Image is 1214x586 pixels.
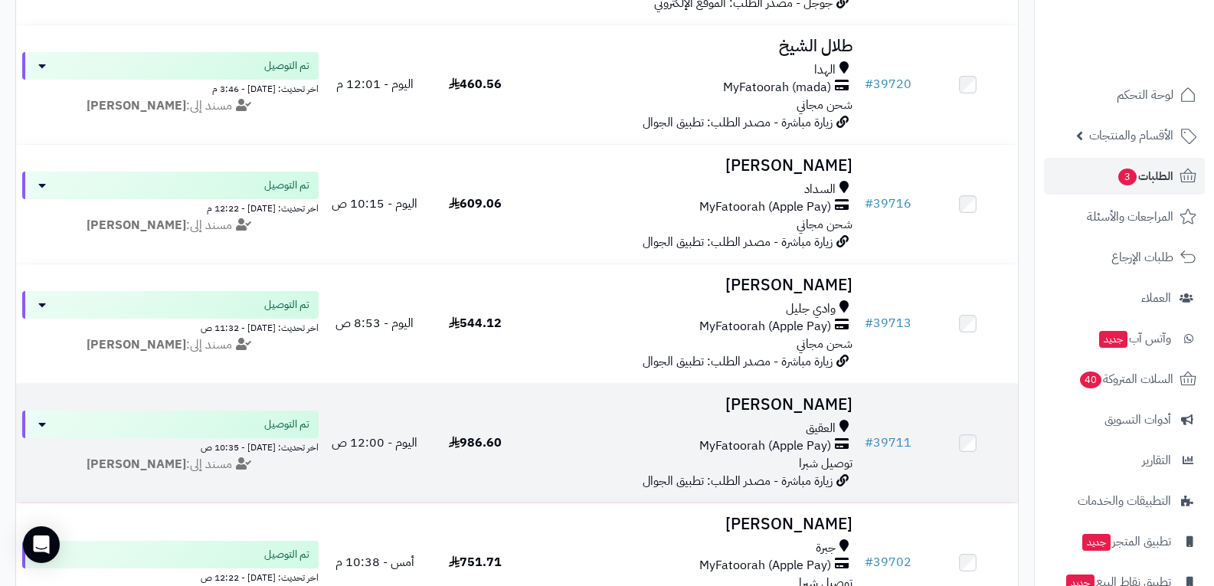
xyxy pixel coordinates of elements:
span: العقيق [806,420,836,437]
span: توصيل شبرا [799,454,852,473]
a: #39702 [865,553,911,571]
span: زيارة مباشرة - مصدر الطلب: تطبيق الجوال [643,352,833,371]
strong: [PERSON_NAME] [87,216,186,234]
span: شحن مجاني [797,335,852,353]
span: الأقسام والمنتجات [1089,125,1173,146]
span: تم التوصيل [264,58,309,74]
span: المراجعات والأسئلة [1087,206,1173,228]
span: وآتس آب [1098,328,1171,349]
span: الطلبات [1117,165,1173,187]
span: جديد [1099,331,1127,348]
div: مسند إلى: [11,336,330,354]
a: #39716 [865,195,911,213]
span: زيارة مباشرة - مصدر الطلب: تطبيق الجوال [643,113,833,132]
span: 751.71 [449,553,502,571]
h3: [PERSON_NAME] [532,516,853,533]
span: # [865,314,873,332]
span: شحن مجاني [797,215,852,234]
span: العملاء [1141,287,1171,309]
a: المراجعات والأسئلة [1044,198,1205,235]
div: اخر تحديث: [DATE] - 12:22 م [22,199,319,215]
span: أمس - 10:38 م [335,553,414,571]
div: اخر تحديث: [DATE] - 11:32 ص [22,319,319,335]
a: التطبيقات والخدمات [1044,483,1205,519]
span: MyFatoorah (Apple Pay) [699,318,831,336]
span: 609.06 [449,195,502,213]
span: 544.12 [449,314,502,332]
strong: [PERSON_NAME] [87,455,186,473]
span: شحن مجاني [797,96,852,114]
a: لوحة التحكم [1044,77,1205,113]
span: اليوم - 12:00 ص [332,434,417,452]
span: التطبيقات والخدمات [1078,490,1171,512]
span: تم التوصيل [264,417,309,432]
h3: [PERSON_NAME] [532,157,853,175]
a: الطلبات3 [1044,158,1205,195]
span: # [865,553,873,571]
strong: [PERSON_NAME] [87,336,186,354]
span: جديد [1082,534,1111,551]
span: 3 [1117,168,1137,185]
span: MyFatoorah (Apple Pay) [699,198,831,216]
span: لوحة التحكم [1117,84,1173,106]
a: العملاء [1044,280,1205,316]
div: مسند إلى: [11,456,330,473]
h3: طلال الشيخ [532,38,853,55]
div: مسند إلى: [11,97,330,115]
span: # [865,195,873,213]
span: 986.60 [449,434,502,452]
div: مسند إلى: [11,217,330,234]
span: زيارة مباشرة - مصدر الطلب: تطبيق الجوال [643,233,833,251]
div: اخر تحديث: [DATE] - 3:46 م [22,80,319,96]
a: #39713 [865,314,911,332]
h3: [PERSON_NAME] [532,277,853,294]
span: MyFatoorah (Apple Pay) [699,437,831,455]
span: وادي جليل [786,300,836,318]
span: اليوم - 8:53 ص [335,314,414,332]
a: #39720 [865,75,911,93]
span: MyFatoorah (Apple Pay) [699,557,831,575]
span: MyFatoorah (mada) [723,79,831,97]
span: # [865,75,873,93]
span: التقارير [1142,450,1171,471]
span: تم التوصيل [264,178,309,193]
span: أدوات التسويق [1104,409,1171,430]
h3: [PERSON_NAME] [532,396,853,414]
strong: [PERSON_NAME] [87,97,186,115]
div: اخر تحديث: [DATE] - 10:35 ص [22,438,319,454]
span: السداد [804,181,836,198]
span: تم التوصيل [264,297,309,313]
div: اخر تحديث: [DATE] - 12:22 ص [22,568,319,584]
a: السلات المتروكة40 [1044,361,1205,398]
img: logo-2.png [1110,27,1199,59]
span: اليوم - 10:15 ص [332,195,417,213]
span: طلبات الإرجاع [1111,247,1173,268]
a: وآتس آبجديد [1044,320,1205,357]
a: التقارير [1044,442,1205,479]
div: Open Intercom Messenger [23,526,60,563]
span: اليوم - 12:01 م [336,75,414,93]
a: أدوات التسويق [1044,401,1205,438]
span: # [865,434,873,452]
span: 40 [1079,371,1102,388]
span: 460.56 [449,75,502,93]
span: الهدا [814,61,836,79]
a: تطبيق المتجرجديد [1044,523,1205,560]
span: تم التوصيل [264,547,309,562]
a: #39711 [865,434,911,452]
span: جبرة [816,539,836,557]
span: زيارة مباشرة - مصدر الطلب: تطبيق الجوال [643,472,833,490]
a: طلبات الإرجاع [1044,239,1205,276]
span: السلات المتروكة [1078,368,1173,390]
span: تطبيق المتجر [1081,531,1171,552]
